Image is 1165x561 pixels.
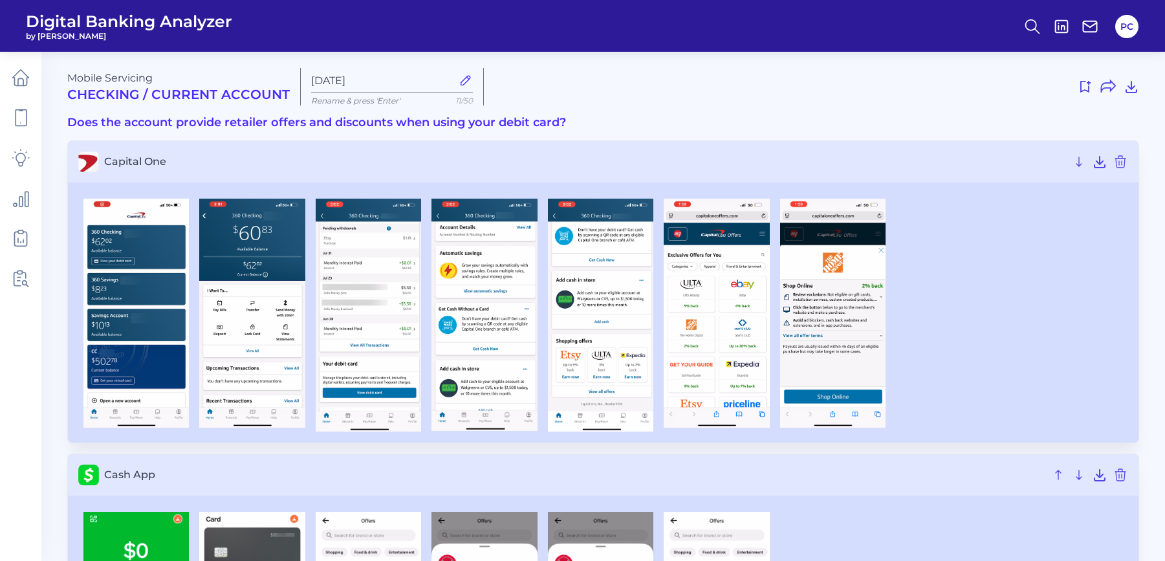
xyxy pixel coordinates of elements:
span: 11/50 [455,96,473,105]
img: Capital One [316,199,421,432]
span: Digital Banking Analyzer [26,12,232,31]
h2: Checking / Current Account [67,87,290,102]
img: Capital One [664,199,769,428]
p: Rename & press 'Enter' [311,96,473,105]
img: Capital One [548,199,653,432]
h3: Does the account provide retailer offers and discounts when using your debit card? [67,116,1139,130]
img: Capital One [431,199,537,431]
img: Capital One [83,199,189,428]
img: Capital One [199,199,305,428]
span: by [PERSON_NAME] [26,31,232,41]
div: Mobile Servicing [67,72,290,102]
span: Capital One [104,155,1066,168]
img: Capital One [780,199,886,428]
span: Cash App [104,468,1045,481]
button: PC [1115,15,1138,38]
